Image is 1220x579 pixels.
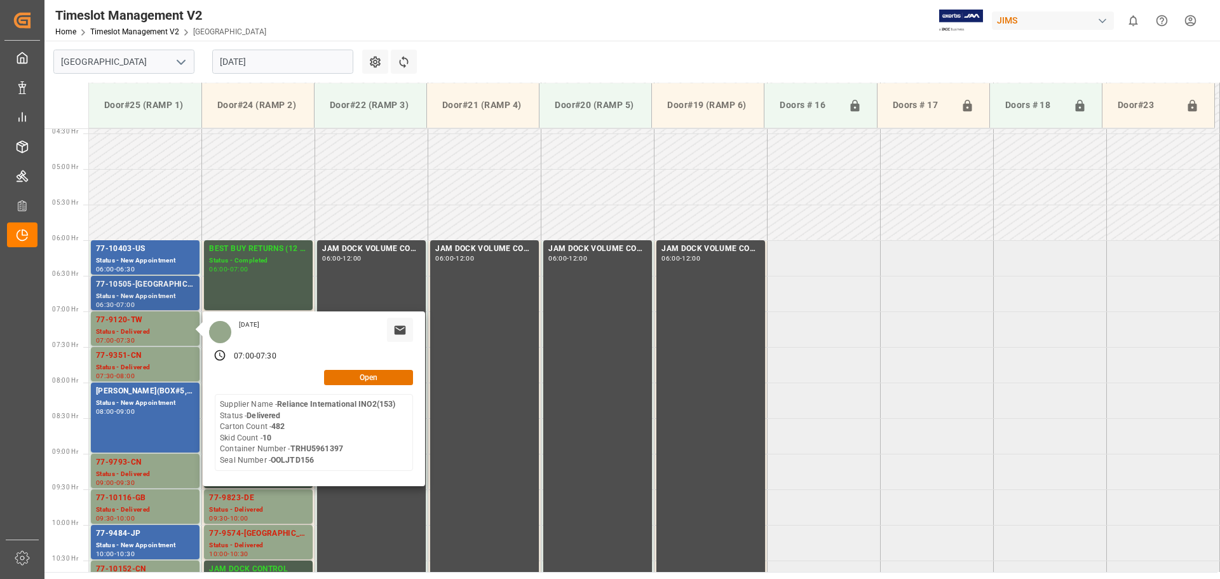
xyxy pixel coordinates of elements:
[888,93,956,118] div: Doors # 17
[52,341,78,348] span: 07:30 Hr
[55,27,76,36] a: Home
[52,235,78,242] span: 06:00 Hr
[1148,6,1176,35] button: Help Center
[569,255,587,261] div: 12:00
[1119,6,1148,35] button: show 0 new notifications
[209,528,308,540] div: 77-9574-[GEOGRAPHIC_DATA]
[550,93,641,117] div: Door#20 (RAMP 5)
[52,519,78,526] span: 10:00 Hr
[96,362,194,373] div: Status - Delivered
[234,351,254,362] div: 07:00
[939,10,983,32] img: Exertis%20JAM%20-%20Email%20Logo.jpg_1722504956.jpg
[96,540,194,551] div: Status - New Appointment
[1000,93,1068,118] div: Doors # 18
[548,255,567,261] div: 06:00
[256,351,276,362] div: 07:30
[322,255,341,261] div: 06:00
[342,255,361,261] div: 12:00
[271,422,285,431] b: 482
[234,320,264,329] div: [DATE]
[52,128,78,135] span: 04:30 Hr
[96,469,194,480] div: Status - Delivered
[96,563,194,576] div: 77-10152-CN
[209,540,308,551] div: Status - Delivered
[209,505,308,515] div: Status - Delivered
[209,243,308,255] div: BEST BUY RETURNS (12 pallets)
[247,411,280,420] b: Delivered
[114,551,116,557] div: -
[116,337,135,343] div: 07:30
[992,8,1119,32] button: JIMS
[230,551,248,557] div: 10:30
[52,555,78,562] span: 10:30 Hr
[52,306,78,313] span: 07:00 Hr
[271,456,314,465] b: OOLJTD156
[212,50,353,74] input: DD.MM.YYYY
[230,515,248,521] div: 10:00
[96,314,194,327] div: 77-9120-TW
[52,163,78,170] span: 05:00 Hr
[96,327,194,337] div: Status - Delivered
[116,551,135,557] div: 10:30
[114,266,116,272] div: -
[209,255,308,266] div: Status - Completed
[209,563,308,576] div: JAM DOCK CONTROL
[227,515,229,521] div: -
[90,27,179,36] a: Timeslot Management V2
[114,373,116,379] div: -
[52,412,78,419] span: 08:30 Hr
[220,399,395,466] div: Supplier Name - Status - Carton Count - Skid Count - Container Number - Seal Number -
[324,370,413,385] button: Open
[662,93,754,117] div: Door#19 (RAMP 6)
[171,52,190,72] button: open menu
[53,50,194,74] input: Type to search/select
[96,266,114,272] div: 06:00
[290,444,343,453] b: TRHU5961397
[96,480,114,486] div: 09:00
[114,515,116,521] div: -
[116,480,135,486] div: 09:30
[96,528,194,540] div: 77-9484-JP
[52,448,78,455] span: 09:00 Hr
[262,433,271,442] b: 10
[114,480,116,486] div: -
[435,255,454,261] div: 06:00
[682,255,700,261] div: 12:00
[567,255,569,261] div: -
[96,243,194,255] div: 77-10403-US
[96,398,194,409] div: Status - New Appointment
[116,302,135,308] div: 07:00
[114,302,116,308] div: -
[325,93,416,117] div: Door#22 (RAMP 3)
[212,93,304,117] div: Door#24 (RAMP 2)
[52,270,78,277] span: 06:30 Hr
[96,255,194,266] div: Status - New Appointment
[454,255,456,261] div: -
[116,409,135,414] div: 09:00
[227,551,229,557] div: -
[116,373,135,379] div: 08:00
[52,484,78,491] span: 09:30 Hr
[96,291,194,302] div: Status - New Appointment
[661,243,760,255] div: JAM DOCK VOLUME CONTROL
[661,255,680,261] div: 06:00
[96,337,114,343] div: 07:00
[96,492,194,505] div: 77-10116-GB
[116,515,135,521] div: 10:00
[99,93,191,117] div: Door#25 (RAMP 1)
[114,337,116,343] div: -
[680,255,682,261] div: -
[277,400,395,409] b: Reliance International INO2(153)
[435,243,534,255] div: JAM DOCK VOLUME CONTROL
[775,93,843,118] div: Doors # 16
[322,243,421,255] div: JAM DOCK VOLUME CONTROL
[209,492,308,505] div: 77-9823-DE
[456,255,474,261] div: 12:00
[548,243,647,255] div: JAM DOCK VOLUME CONTROL
[52,199,78,206] span: 05:30 Hr
[1113,93,1181,118] div: Door#23
[254,351,256,362] div: -
[116,266,135,272] div: 06:30
[96,373,114,379] div: 07:30
[341,255,342,261] div: -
